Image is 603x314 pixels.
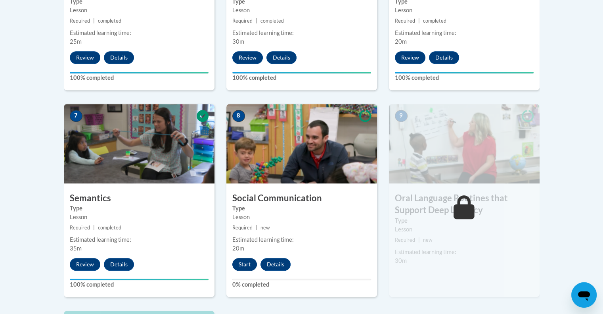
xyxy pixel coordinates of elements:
[70,18,90,24] span: Required
[418,237,420,243] span: |
[423,237,433,243] span: new
[232,225,253,231] span: Required
[232,204,371,213] label: Type
[256,225,257,231] span: |
[232,51,263,64] button: Review
[256,18,257,24] span: |
[70,279,209,280] div: Your progress
[232,38,244,45] span: 30m
[395,73,534,82] label: 100% completed
[64,192,214,204] h3: Semantics
[395,38,407,45] span: 20m
[70,72,209,73] div: Your progress
[93,18,95,24] span: |
[266,51,297,64] button: Details
[232,110,245,122] span: 8
[70,110,82,122] span: 7
[395,248,534,256] div: Estimated learning time:
[226,104,377,183] img: Course Image
[571,282,597,308] iframe: Button to launch messaging window
[260,258,291,271] button: Details
[70,225,90,231] span: Required
[423,18,446,24] span: completed
[64,104,214,183] img: Course Image
[395,225,534,234] div: Lesson
[395,51,425,64] button: Review
[389,104,540,183] img: Course Image
[98,225,121,231] span: completed
[70,73,209,82] label: 100% completed
[418,18,420,24] span: |
[232,235,371,244] div: Estimated learning time:
[104,258,134,271] button: Details
[70,213,209,222] div: Lesson
[98,18,121,24] span: completed
[395,216,534,225] label: Type
[395,257,407,264] span: 30m
[232,73,371,82] label: 100% completed
[70,258,100,271] button: Review
[232,280,371,289] label: 0% completed
[232,213,371,222] div: Lesson
[104,51,134,64] button: Details
[260,18,284,24] span: completed
[395,237,415,243] span: Required
[232,72,371,73] div: Your progress
[70,245,82,252] span: 35m
[395,110,408,122] span: 9
[395,6,534,15] div: Lesson
[232,6,371,15] div: Lesson
[389,192,540,217] h3: Oral Language Routines that Support Deep Literacy
[93,225,95,231] span: |
[395,72,534,73] div: Your progress
[226,192,377,204] h3: Social Communication
[395,29,534,37] div: Estimated learning time:
[70,29,209,37] div: Estimated learning time:
[70,6,209,15] div: Lesson
[70,51,100,64] button: Review
[232,245,244,252] span: 20m
[395,18,415,24] span: Required
[260,225,270,231] span: new
[232,258,257,271] button: Start
[70,38,82,45] span: 25m
[70,235,209,244] div: Estimated learning time:
[70,280,209,289] label: 100% completed
[70,204,209,213] label: Type
[232,18,253,24] span: Required
[429,51,459,64] button: Details
[232,29,371,37] div: Estimated learning time:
